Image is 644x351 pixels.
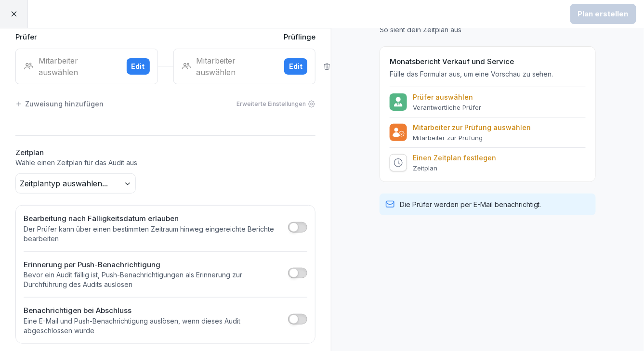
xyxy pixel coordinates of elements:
[127,58,150,75] button: Edit
[24,55,119,78] div: Mitarbeiter auswählen
[24,305,283,316] h2: Benachrichtigen bei Abschluss
[413,164,496,172] p: Zeitplan
[24,224,283,244] p: Der Prüfer kann über einen bestimmten Zeitraum hinweg eingereichte Berichte bearbeiten
[131,61,145,72] div: Edit
[24,270,283,289] p: Bevor ein Audit fällig ist, Push-Benachrichtigungen als Erinnerung zur Durchführung des Audits au...
[15,158,315,168] p: Wähle einen Zeitplan für das Audit aus
[237,100,315,108] div: Erweiterte Einstellungen
[24,213,283,224] h2: Bearbeitung nach Fälligkeitsdatum erlauben
[413,104,481,111] p: Verantwortliche Prüfer
[15,99,104,109] div: Zuweisung hinzufügen
[24,260,283,271] h2: Erinnerung per Push-Benachrichtigung
[284,32,315,43] p: Prüflinge
[390,56,586,67] h2: Monatsbericht Verkauf und Service
[413,134,531,142] p: Mitarbeiter zur Prüfung
[400,199,541,209] p: Die Prüfer werden per E-Mail benachrichtigt.
[182,55,277,78] div: Mitarbeiter auswählen
[15,147,315,158] h2: Zeitplan
[570,4,636,24] button: Plan erstellen
[289,61,302,72] div: Edit
[284,58,307,75] button: Edit
[15,32,37,43] p: Prüfer
[578,9,629,19] div: Plan erstellen
[413,154,496,162] p: Einen Zeitplan festlegen
[380,25,596,35] p: So sieht dein Zeitplan aus
[390,69,586,79] p: Fülle das Formular aus, um eine Vorschau zu sehen.
[413,93,481,102] p: Prüfer auswählen
[24,316,283,336] p: Eine E-Mail und Push-Benachrichtigung auslösen, wenn dieses Audit abgeschlossen wurde
[413,123,531,132] p: Mitarbeiter zur Prüfung auswählen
